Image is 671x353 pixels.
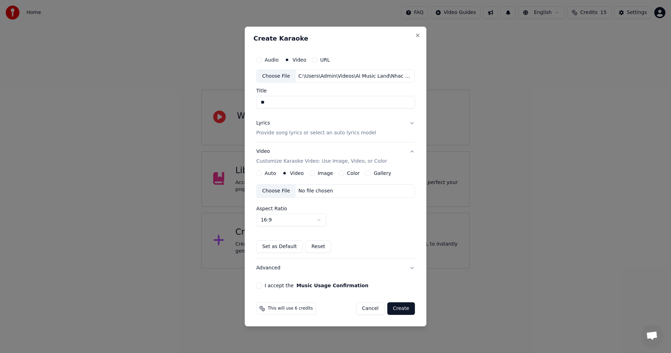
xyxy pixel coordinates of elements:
[387,302,415,315] button: Create
[296,73,414,80] div: C:\Users\Admin\Videos\AI Music Land\Nhac Viet\Tinh Cu [PERSON_NAME] Ve\TinhCuChangVe.mp4
[256,130,376,137] p: Provide song lyrics or select an auto lyrics model
[256,170,415,259] div: VideoCustomize Karaoke Video: Use Image, Video, or Color
[256,143,415,171] button: VideoCustomize Karaoke Video: Use Image, Video, or Color
[256,158,387,165] p: Customize Karaoke Video: Use Image, Video, or Color
[268,306,313,311] span: This will use 6 credits
[347,171,360,176] label: Color
[256,114,415,142] button: LyricsProvide song lyrics or select an auto lyrics model
[290,171,304,176] label: Video
[257,185,296,197] div: Choose File
[296,188,336,195] div: No file chosen
[318,171,333,176] label: Image
[256,120,270,127] div: Lyrics
[293,57,306,62] label: Video
[256,206,415,211] label: Aspect Ratio
[320,57,330,62] label: URL
[265,171,276,176] label: Auto
[265,283,368,288] label: I accept the
[256,148,387,165] div: Video
[265,57,279,62] label: Audio
[256,240,303,253] button: Set as Default
[296,283,368,288] button: I accept the
[356,302,384,315] button: Cancel
[305,240,331,253] button: Reset
[253,35,418,42] h2: Create Karaoke
[256,259,415,277] button: Advanced
[256,89,415,93] label: Title
[374,171,391,176] label: Gallery
[257,70,296,83] div: Choose File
